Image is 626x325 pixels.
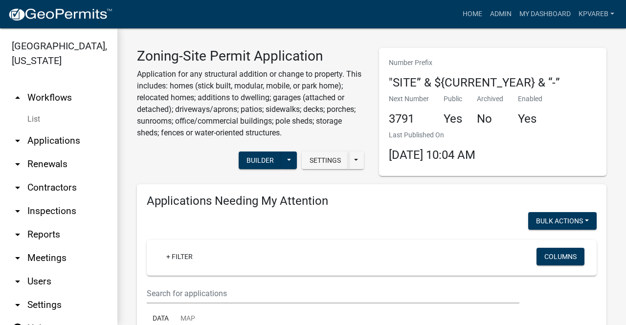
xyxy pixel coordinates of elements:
i: arrow_drop_down [12,205,23,217]
i: arrow_drop_up [12,92,23,104]
i: arrow_drop_down [12,182,23,194]
input: Search for applications [147,283,519,303]
p: Next Number [389,94,429,104]
i: arrow_drop_down [12,276,23,287]
i: arrow_drop_down [12,158,23,170]
button: Columns [537,248,584,265]
h3: Zoning-Site Permit Application [137,48,364,65]
a: Admin [486,5,515,23]
p: Application for any structural addition or change to property. This includes: homes (stick built,... [137,68,364,139]
h4: Yes [518,112,542,126]
button: Bulk Actions [528,212,597,230]
a: Home [459,5,486,23]
p: Archived [477,94,503,104]
h4: No [477,112,503,126]
p: Number Prefix [389,58,560,68]
button: Builder [239,152,282,169]
a: My Dashboard [515,5,575,23]
a: kpvareb [575,5,618,23]
h4: 3791 [389,112,429,126]
i: arrow_drop_down [12,299,23,311]
span: [DATE] 10:04 AM [389,148,475,162]
p: Enabled [518,94,542,104]
h4: "SITE” & ${CURRENT_YEAR} & “-” [389,76,560,90]
h4: Applications Needing My Attention [147,194,597,208]
a: + Filter [158,248,201,265]
i: arrow_drop_down [12,135,23,147]
h4: Yes [444,112,462,126]
p: Last Published On [389,130,475,140]
p: Public [444,94,462,104]
i: arrow_drop_down [12,229,23,240]
i: arrow_drop_down [12,252,23,264]
button: Settings [302,152,349,169]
